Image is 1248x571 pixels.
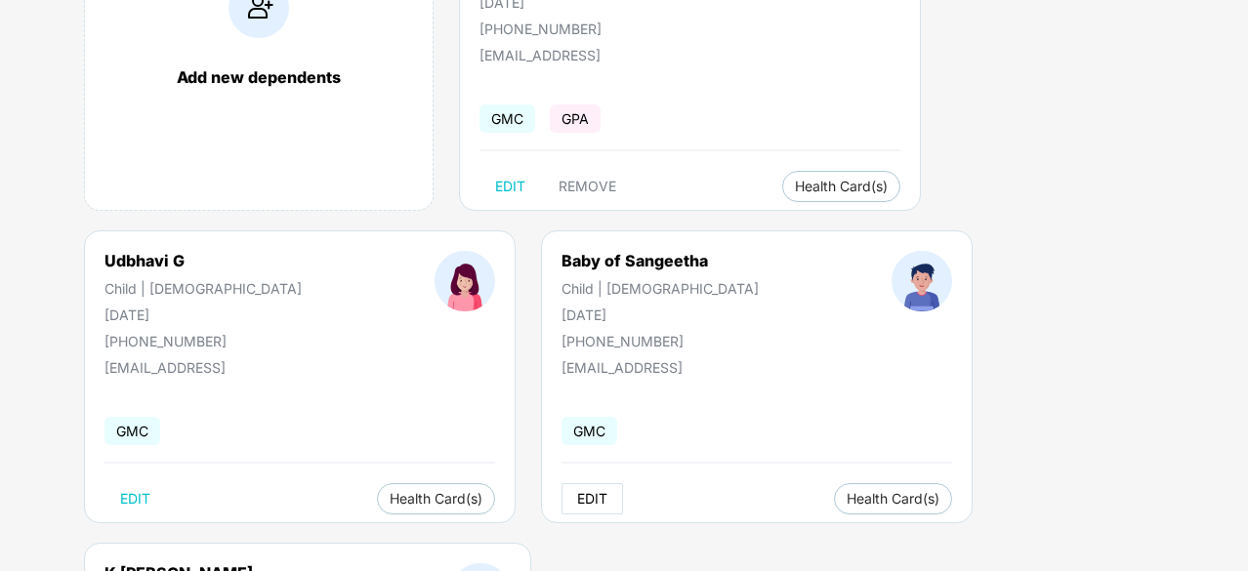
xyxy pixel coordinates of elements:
div: [PHONE_NUMBER] [562,333,759,349]
button: EDIT [104,483,166,514]
span: Health Card(s) [847,494,939,504]
span: GPA [550,104,601,133]
button: Health Card(s) [782,171,900,202]
span: GMC [562,417,617,445]
div: [EMAIL_ADDRESS] [104,359,300,376]
button: Health Card(s) [377,483,495,514]
img: profileImage [435,251,495,311]
span: GMC [104,417,160,445]
div: [DATE] [104,306,302,323]
span: EDIT [577,491,607,507]
div: [PHONE_NUMBER] [104,333,302,349]
div: Udbhavi G [104,251,302,270]
div: Child | [DEMOGRAPHIC_DATA] [562,280,759,297]
span: REMOVE [559,179,616,194]
button: EDIT [562,483,623,514]
img: profileImage [892,251,952,311]
div: [PHONE_NUMBER] [479,20,707,37]
span: EDIT [120,491,150,507]
button: REMOVE [543,171,632,202]
span: GMC [479,104,535,133]
div: Add new dependents [104,67,413,87]
div: [EMAIL_ADDRESS] [479,47,675,63]
div: [DATE] [562,306,759,323]
div: [EMAIL_ADDRESS] [562,359,757,376]
button: EDIT [479,171,541,202]
div: Baby of Sangeetha [562,251,759,270]
span: Health Card(s) [390,494,482,504]
button: Health Card(s) [834,483,952,514]
span: Health Card(s) [795,182,888,191]
div: Child | [DEMOGRAPHIC_DATA] [104,280,302,297]
span: EDIT [495,179,525,194]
